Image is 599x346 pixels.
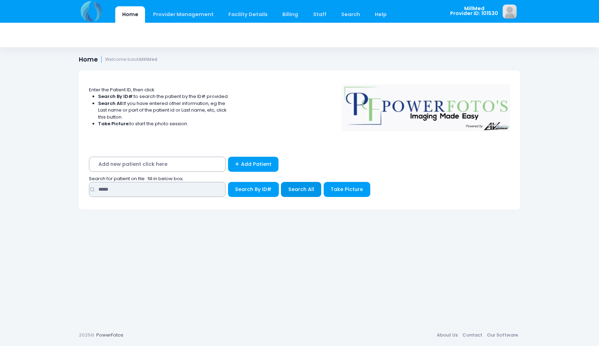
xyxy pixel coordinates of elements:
[89,86,154,93] span: Enter the Patient ID, then click
[105,57,157,62] small: Welcome back
[338,79,514,131] img: Logo
[368,6,394,23] a: Help
[228,182,279,197] button: Search By ID#
[460,329,484,341] a: Contact
[228,157,279,172] a: Add Patient
[89,157,226,172] span: Add new patient click here
[484,329,520,341] a: Our Software
[281,182,321,197] button: Search All
[331,186,363,193] span: Take Picture
[324,182,370,197] button: Take Picture
[89,175,183,182] span: Search for patient on file : fill in below box;
[98,120,229,127] li: to start the photo session.
[139,56,157,62] strong: MillMed
[334,6,367,23] a: Search
[98,93,134,100] strong: Search By ID#:
[306,6,333,23] a: Staff
[79,332,94,338] span: 2025©
[96,332,123,338] a: PowerFotos
[434,329,460,341] a: About Us
[115,6,145,23] a: Home
[98,120,130,127] strong: Take Picture:
[235,186,271,193] span: Search By ID#
[288,186,314,193] span: Search All
[98,100,229,121] li: If you have entered other information, eg the Last name or part of the patient id or Last name, e...
[79,56,157,63] h1: Home
[98,100,124,107] strong: Search All:
[276,6,305,23] a: Billing
[98,93,229,100] li: to search the patient by the ID# provided.
[450,6,498,16] span: MillMed Provider ID: 101530
[222,6,275,23] a: Facility Details
[503,5,517,19] img: image
[146,6,220,23] a: Provider Management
